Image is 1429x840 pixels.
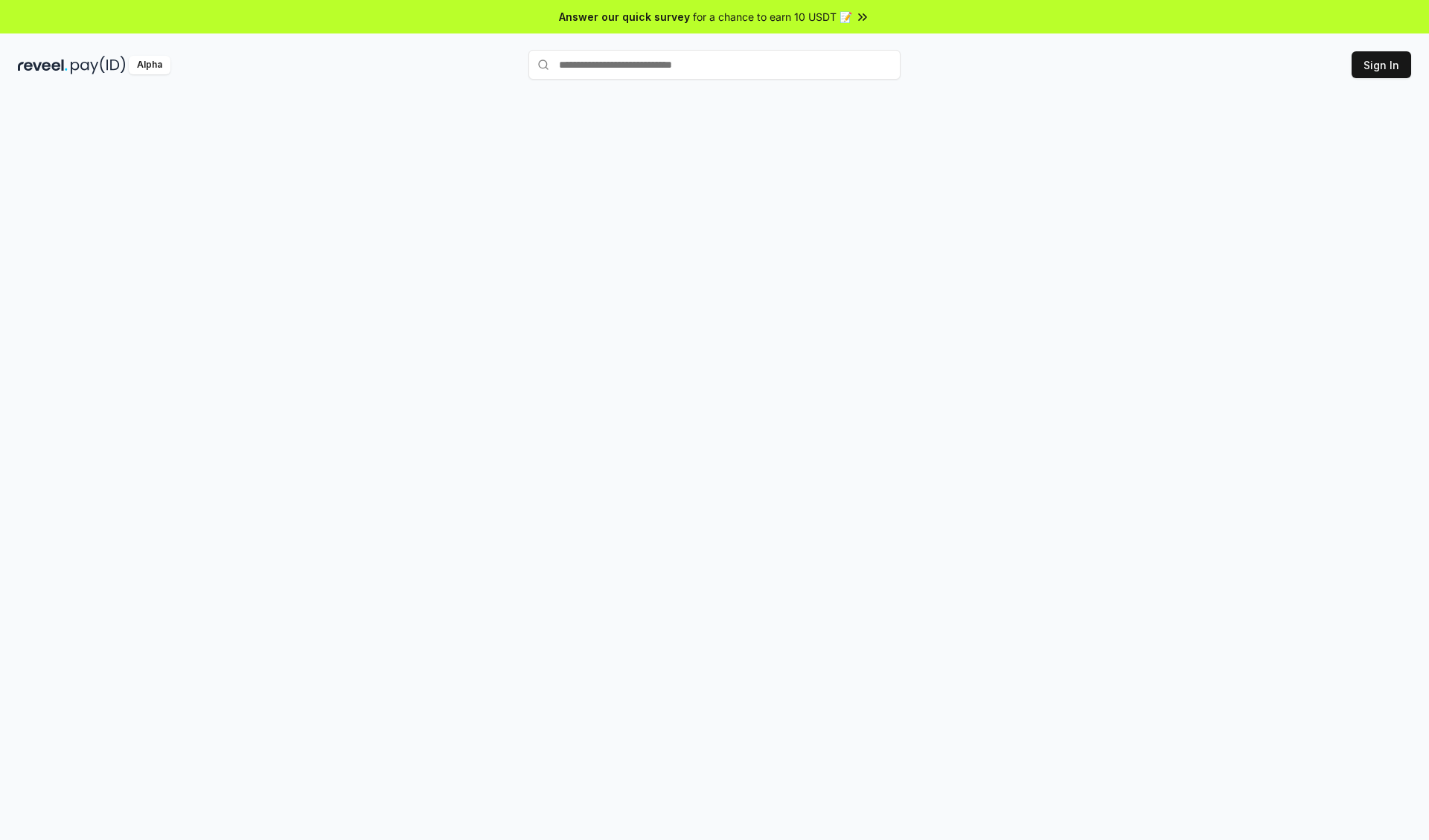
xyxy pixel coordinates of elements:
span: for a chance to earn 10 USDT 📝 [693,9,852,25]
img: reveel_dark [18,56,68,74]
div: Alpha [129,56,170,74]
img: pay_id [71,56,126,74]
span: Answer our quick survey [559,9,690,25]
button: Sign In [1352,51,1411,78]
